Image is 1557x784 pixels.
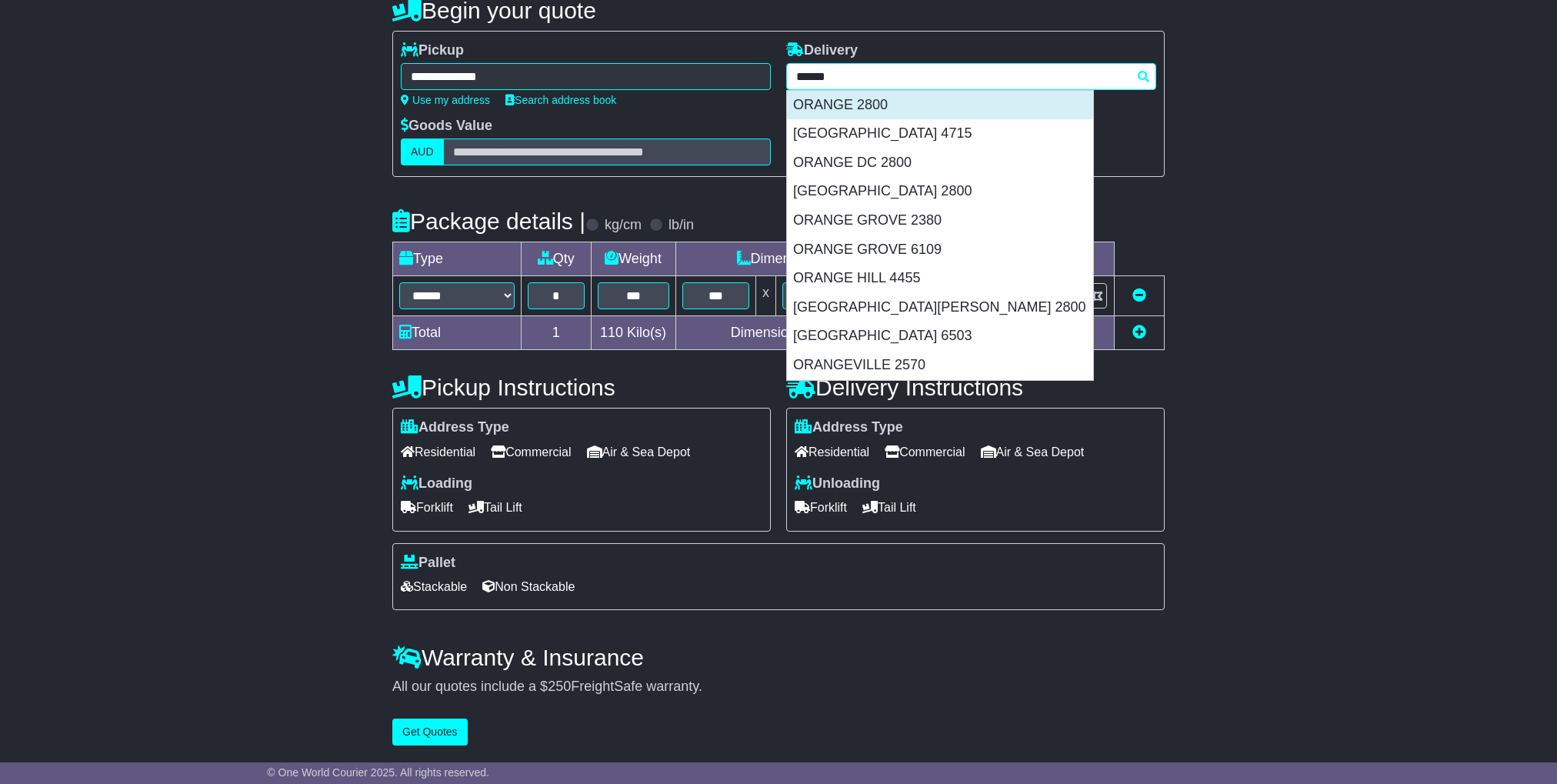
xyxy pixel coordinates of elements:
td: Qty [522,242,592,276]
span: Residential [795,440,869,464]
a: Search address book [505,94,616,106]
label: Pickup [401,42,464,59]
div: [GEOGRAPHIC_DATA] 2800 [787,177,1093,206]
h4: Warranty & Insurance [392,645,1165,670]
span: 250 [548,679,571,694]
label: kg/cm [605,217,642,234]
button: Get Quotes [392,719,468,746]
span: © One World Courier 2025. All rights reserved. [267,766,489,779]
span: Tail Lift [468,495,522,519]
span: Non Stackable [482,575,575,599]
h4: Package details | [392,209,585,234]
div: All our quotes include a $ FreightSafe warranty. [392,679,1165,696]
a: Use my address [401,94,490,106]
span: Air & Sea Depot [981,440,1085,464]
span: Residential [401,440,475,464]
td: Type [393,242,522,276]
div: ORANGE 2800 [787,91,1093,120]
td: Total [393,316,522,350]
h4: Delivery Instructions [786,375,1165,400]
td: Kilo(s) [591,316,675,350]
label: Delivery [786,42,858,59]
td: Dimensions in Centimetre(s) [675,316,956,350]
span: Commercial [491,440,571,464]
h4: Pickup Instructions [392,375,771,400]
label: lb/in [668,217,694,234]
div: ORANGEVILLE 2570 [787,351,1093,380]
span: Forklift [401,495,453,519]
div: [GEOGRAPHIC_DATA] 6503 [787,322,1093,351]
td: Weight [591,242,675,276]
label: Address Type [401,419,509,436]
label: Goods Value [401,118,492,135]
td: Dimensions (L x W x H) [675,242,956,276]
div: [GEOGRAPHIC_DATA][PERSON_NAME] 2800 [787,293,1093,322]
div: ORANGE HILL 4455 [787,264,1093,293]
span: 110 [600,325,623,340]
div: [GEOGRAPHIC_DATA] 4715 [787,119,1093,148]
label: Pallet [401,555,455,572]
div: ORANGE GROVE 6109 [787,235,1093,265]
label: Address Type [795,419,903,436]
span: Commercial [885,440,965,464]
span: Forklift [795,495,847,519]
a: Add new item [1132,325,1146,340]
label: Unloading [795,475,880,492]
div: ORANGE DC 2800 [787,148,1093,178]
span: Air & Sea Depot [587,440,691,464]
td: x [756,276,776,316]
span: Tail Lift [862,495,916,519]
label: Loading [401,475,472,492]
span: Stackable [401,575,467,599]
label: AUD [401,138,444,165]
a: Remove this item [1132,288,1146,303]
td: 1 [522,316,592,350]
div: ORANGE GROVE 2380 [787,206,1093,235]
